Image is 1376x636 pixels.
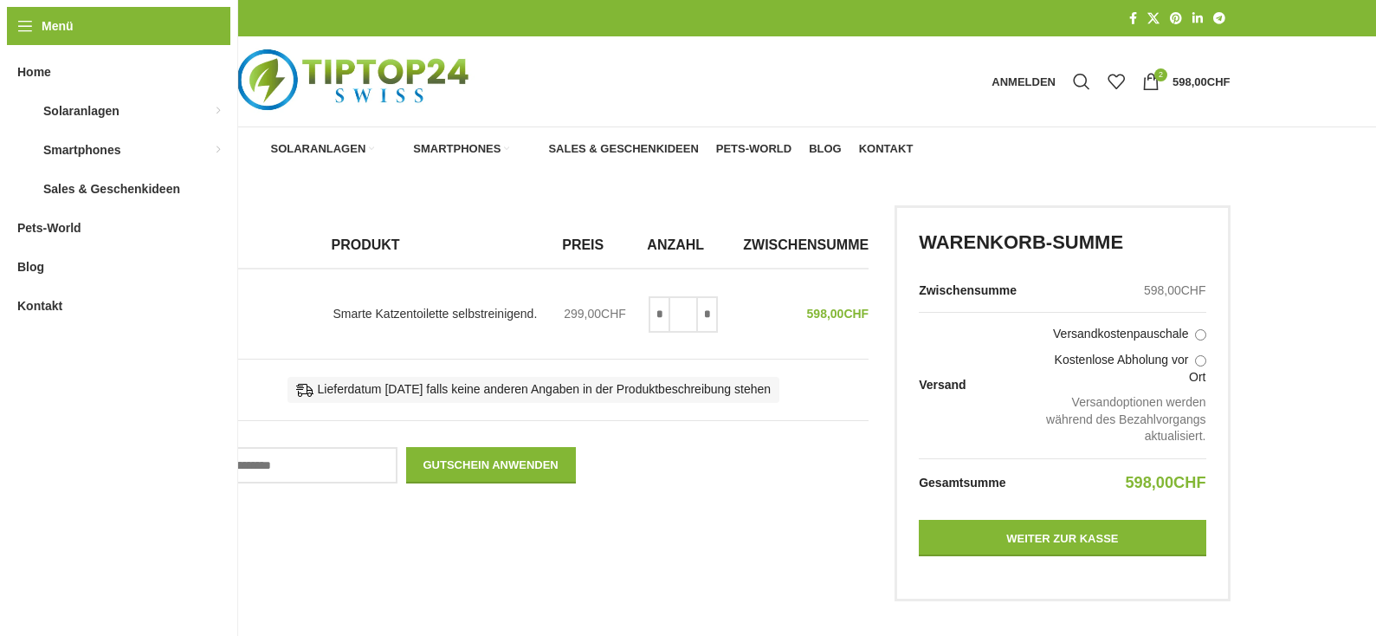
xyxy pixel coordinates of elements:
[1165,7,1187,30] a: Pinterest Social Link
[716,132,791,166] a: Pets-World
[1134,64,1238,99] a: 2 598,00CHF
[323,223,554,269] th: Produkt
[1125,474,1205,491] bdi: 598,00
[1036,326,1206,343] label: Versandkostenpauschale
[406,447,576,483] button: Gutschein anwenden
[1099,64,1134,99] div: Meine Wunschliste
[1036,394,1206,445] p: Versandoptionen werden während des Bezahlvorgangs aktualisiert.
[1173,474,1205,491] span: CHF
[391,132,509,166] a: Smartphones
[1207,75,1231,88] span: CHF
[287,377,780,403] span: Lieferdatum [DATE] falls keine anderen Angaben in der Produktbeschreibung stehen
[17,56,51,88] span: Home
[843,307,869,321] span: CHF
[553,223,638,269] th: Preis
[564,307,626,321] bdi: 299,00
[1208,7,1231,30] a: Telegram Social Link
[919,269,1025,313] th: Zwischensumme
[413,142,501,156] span: Smartphones
[859,132,914,166] a: Kontakt
[526,141,542,157] img: Sales & Geschenkideen
[17,180,35,198] img: Sales & Geschenkideen
[17,141,35,159] img: Smartphones
[638,223,731,269] th: Anzahl
[670,296,696,333] input: Produktmenge
[731,223,869,269] th: Zwischensumme
[1144,283,1206,297] bdi: 598,00
[243,282,313,346] img: Smarte Katzentoilette selbstreinigend.
[1181,283,1206,297] span: CHF
[43,134,120,165] span: Smartphones
[983,64,1064,99] a: Anmelden
[1187,7,1208,30] a: LinkedIn Social Link
[190,132,922,166] div: Hauptnavigation
[17,251,44,282] span: Blog
[271,142,366,156] span: Solaranlagen
[249,141,265,157] img: Solaranlagen
[17,102,35,120] img: Solaranlagen
[42,16,74,36] span: Menü
[43,173,180,204] span: Sales & Geschenkideen
[198,74,513,88] a: Logo der Website
[17,212,81,243] span: Pets-World
[809,132,842,166] a: Blog
[1036,352,1206,386] label: Kostenlose Abholung vor Ort
[548,142,698,156] span: Sales & Geschenkideen
[1154,68,1167,81] span: 2
[716,142,791,156] span: Pets-World
[17,290,62,321] span: Kontakt
[859,142,914,156] span: Kontakt
[43,95,120,127] span: Solaranlagen
[919,520,1205,556] a: Weiter zur Kasse
[601,307,626,321] span: CHF
[919,458,1025,507] th: Gesamtsumme
[526,132,698,166] a: Sales & Geschenkideen
[1173,75,1230,88] bdi: 598,00
[1142,7,1165,30] a: X Social Link
[249,132,375,166] a: Solaranlagen
[992,76,1056,88] span: Anmelden
[919,313,1025,459] th: Versand
[333,306,538,323] a: Smarte Katzentoilette selbstreinigend.
[1064,64,1099,99] a: Suche
[391,141,407,157] img: Smartphones
[919,230,1205,256] h2: Warenkorb-Summe
[1124,7,1142,30] a: Facebook Social Link
[807,307,869,321] bdi: 598,00
[809,142,842,156] span: Blog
